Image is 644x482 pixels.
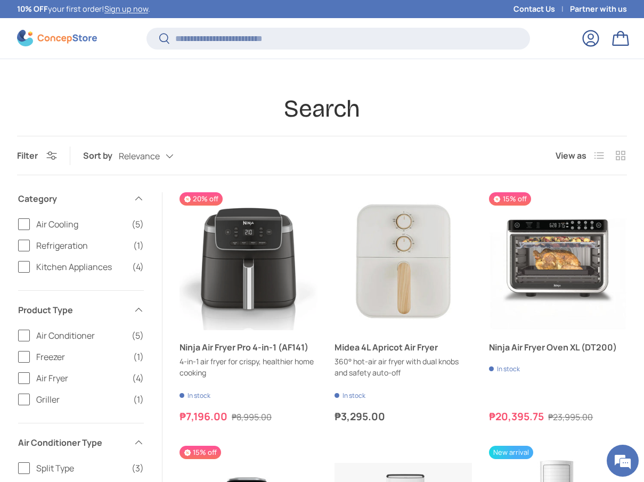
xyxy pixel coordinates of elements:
summary: Category [18,179,144,218]
a: Ninja Air Fryer Pro 4-in-1 (AF141) [180,192,317,330]
a: Midea 4L Apricot Air Fryer [335,341,472,354]
a: Partner with us [570,3,627,15]
strong: 10% OFF [17,4,48,14]
span: Griller [36,393,127,406]
a: Contact Us [513,3,570,15]
p: your first order! . [17,3,150,15]
span: Air Conditioner Type [18,436,127,449]
span: Refrigeration [36,239,127,252]
a: Ninja Air Fryer Oven XL (DT200) [489,341,627,354]
span: Air Cooling [36,218,125,231]
img: ConcepStore [17,30,97,46]
span: 15% off [180,446,221,459]
span: 15% off [489,192,531,206]
span: (5) [132,329,144,342]
h1: Search [17,94,627,124]
a: Midea 4L Apricot Air Fryer [335,192,472,330]
summary: Air Conditioner Type [18,423,144,462]
label: Sort by [83,149,119,162]
a: Ninja Air Fryer Pro 4-in-1 (AF141) [180,341,317,354]
span: Air Fryer [36,372,126,385]
span: Split Type [36,462,125,475]
span: (1) [133,239,144,252]
span: 20% off [180,192,223,206]
span: Freezer [36,350,127,363]
span: (1) [133,350,144,363]
span: Category [18,192,127,205]
button: Relevance [119,147,195,166]
span: New arrival [489,446,533,459]
img: https://concepstore.ph/products/ninja-air-fryer-pro-4-in-1-af141 [180,192,317,330]
a: Ninja Air Fryer Oven XL (DT200) [489,192,627,330]
span: View as [556,149,586,162]
span: Air Conditioner [36,329,125,342]
span: Product Type [18,304,127,316]
span: (5) [132,218,144,231]
span: (4) [132,372,144,385]
span: (3) [132,462,144,475]
span: (1) [133,393,144,406]
a: Sign up now [104,4,148,14]
summary: Product Type [18,291,144,329]
span: (4) [132,260,144,273]
button: Filter [17,150,57,161]
span: Filter [17,150,38,161]
span: Kitchen Appliances [36,260,126,273]
span: Relevance [119,151,160,161]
